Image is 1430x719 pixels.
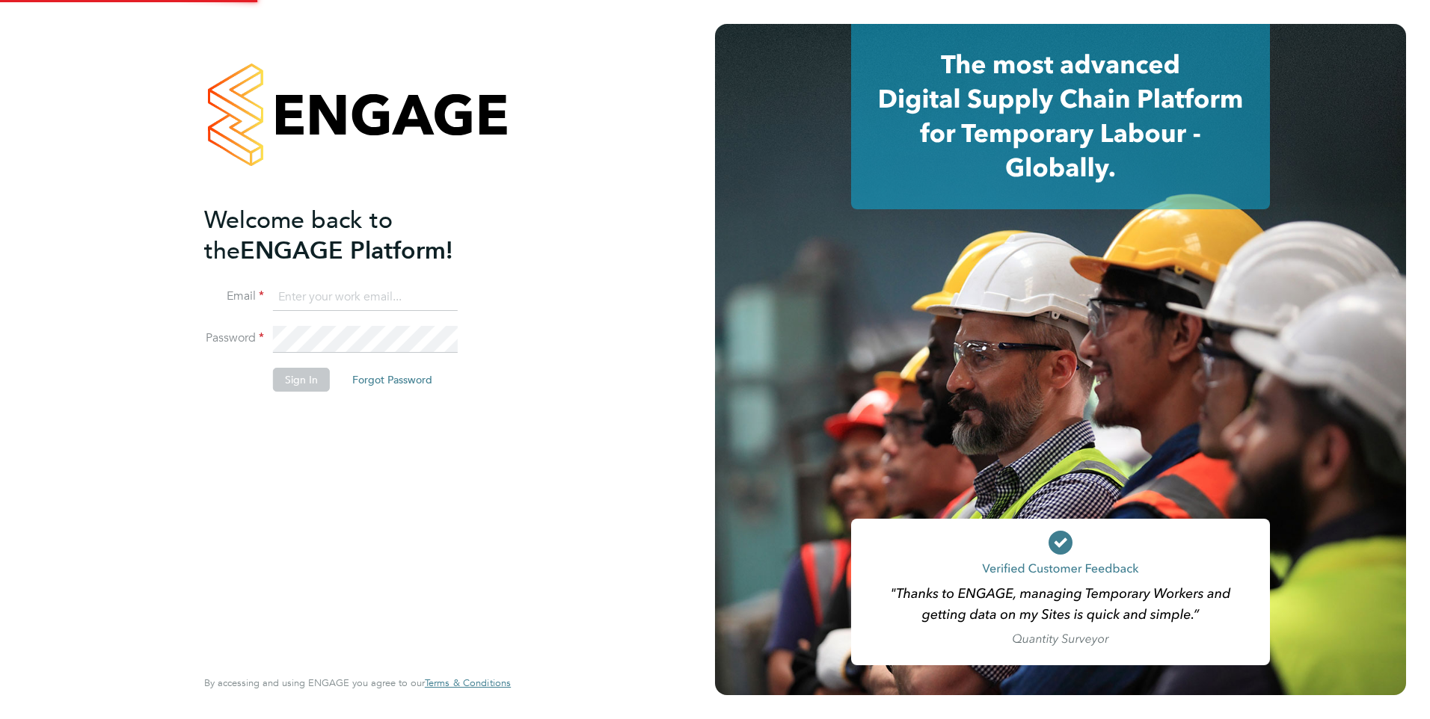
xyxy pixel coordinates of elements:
input: Enter your work email... [273,284,458,311]
button: Forgot Password [340,368,444,392]
button: Sign In [273,368,330,392]
span: Terms & Conditions [425,676,511,689]
span: By accessing and using ENGAGE you agree to our [204,676,511,689]
label: Password [204,330,264,346]
span: Welcome back to the [204,206,393,265]
label: Email [204,288,264,304]
a: Terms & Conditions [425,677,511,689]
h2: ENGAGE Platform! [204,205,496,266]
